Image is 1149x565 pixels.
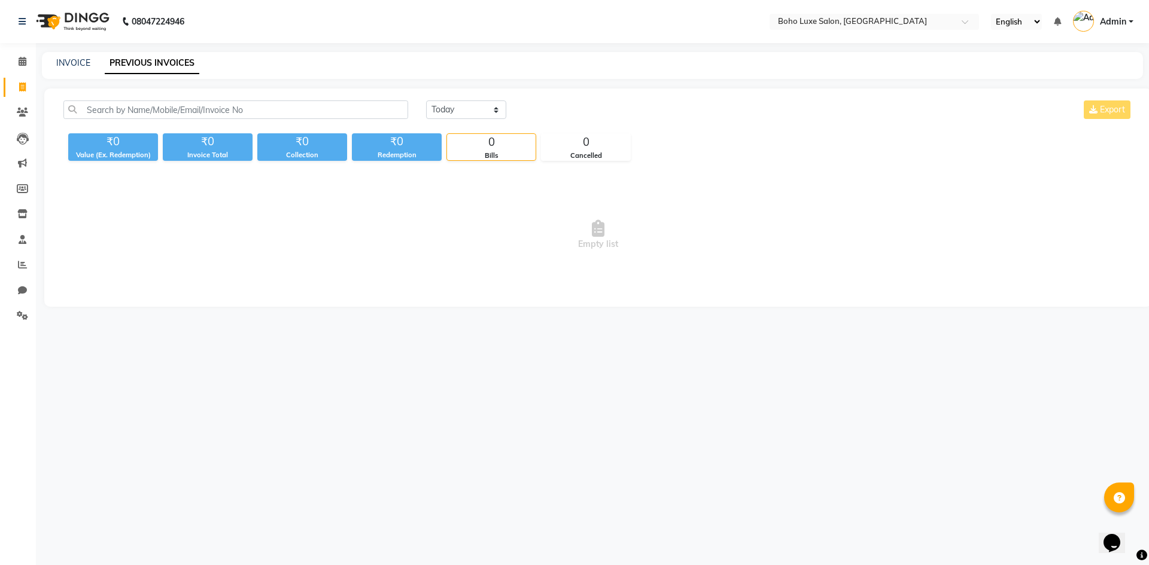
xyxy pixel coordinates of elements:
a: INVOICE [56,57,90,68]
div: 0 [447,134,536,151]
div: ₹0 [257,133,347,150]
iframe: chat widget [1099,517,1137,553]
div: Value (Ex. Redemption) [68,150,158,160]
span: Empty list [63,175,1133,295]
div: Collection [257,150,347,160]
img: Admin [1073,11,1094,32]
div: 0 [542,134,630,151]
b: 08047224946 [132,5,184,38]
div: ₹0 [68,133,158,150]
div: Invoice Total [163,150,253,160]
a: PREVIOUS INVOICES [105,53,199,74]
div: Bills [447,151,536,161]
div: Cancelled [542,151,630,161]
input: Search by Name/Mobile/Email/Invoice No [63,100,408,119]
span: Admin [1100,16,1126,28]
div: ₹0 [163,133,253,150]
div: Redemption [352,150,442,160]
img: logo [31,5,113,38]
div: ₹0 [352,133,442,150]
